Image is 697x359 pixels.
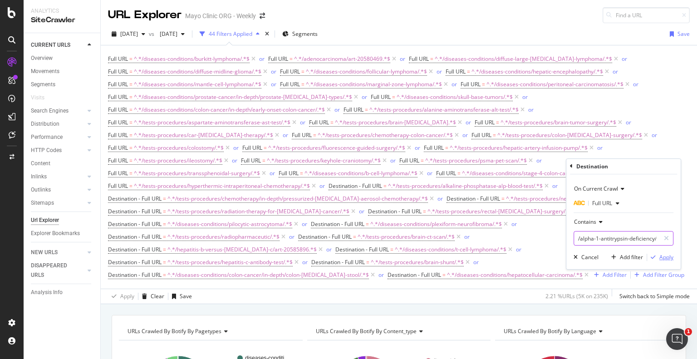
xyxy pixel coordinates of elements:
[457,169,461,177] span: =
[271,68,276,75] div: or
[366,258,369,266] span: =
[301,80,304,88] span: =
[31,172,85,182] a: Inlinks
[359,207,364,215] div: or
[467,68,470,75] span: =
[283,131,288,139] button: or
[31,261,85,280] a: DISAPPEARED URLS
[31,106,85,116] a: Search Engines
[31,67,59,76] div: Movements
[163,195,166,202] span: =
[447,269,583,281] span: ^.*/diseases-conditions/hepatocellular-carcinoma/.*$
[108,144,128,152] span: Full URL
[31,93,54,103] a: Visits
[134,103,325,116] span: ^.*/diseases-conditions/colon-cancer/in-depth/early-onset-colon-cancer/.*$
[267,154,381,167] span: ^.*/tests-procedures/keyhole-craniotomy/.*$
[504,327,596,335] span: URLs Crawled By Botify By language
[120,292,134,300] div: Apply
[108,27,149,41] button: [DATE]
[473,258,479,266] div: or
[631,270,684,280] button: Add Filter Group
[506,192,617,205] span: ^.*/tests-procedures/neurological-exam/.*$
[383,182,387,190] span: =
[446,68,466,75] span: Full URL
[516,246,521,253] div: or
[163,207,166,215] span: =
[466,118,471,127] button: or
[400,54,405,63] button: or
[129,93,133,101] span: =
[388,180,543,192] span: ^.*/tests-procedures/alkaline-phosphatase-alp-blood-test/.*$
[552,182,558,190] div: or
[31,93,44,103] div: Visits
[294,53,390,65] span: ^.*/adenocarcinoma/art-20580469.*$
[306,65,427,78] span: ^.*/diseases-conditions/follicular-lymphoma/.*$
[292,131,312,139] span: Full URL
[370,218,502,231] span: ^.*/diseases-conditions/plexiform-neurofibroma/.*$
[149,30,156,38] span: vs
[442,271,446,279] span: =
[134,78,261,91] span: ^.*/diseases-conditions/mantle-cell-lymphoma/.*$
[129,68,133,75] span: =
[633,80,638,88] div: or
[528,105,534,114] button: or
[168,289,192,304] button: Save
[395,243,506,256] span: ^.*/diseases-conditions/t-cell-lymphoma/.*$
[31,198,54,208] div: Sitemaps
[167,205,349,218] span: ^.*/tests-procedures/radiation-therapy-for-[MEDICAL_DATA]-cancer/.*$
[134,129,273,142] span: ^.*/tests-procedures/car-[MEDICAL_DATA]-therapy/.*$
[437,195,443,202] div: or
[31,80,55,89] div: Segments
[233,143,239,152] button: or
[108,207,162,215] span: Destination - Full URL
[120,30,138,38] span: 2025 Sep. 3rd
[271,80,276,89] button: or
[301,68,304,75] span: =
[300,118,305,127] button: or
[427,169,432,177] button: or
[399,157,419,164] span: Full URL
[493,131,496,139] span: =
[264,144,267,152] span: =
[31,248,58,257] div: NEW URLS
[353,233,356,241] span: =
[427,205,573,218] span: ^.*/tests-procedures/rectal-[MEDICAL_DATA]-surgery/.*$
[475,118,495,126] span: Full URL
[536,157,542,164] div: or
[196,27,263,41] button: 44 Filters Applied
[597,144,603,152] div: or
[108,182,128,190] span: Full URL
[369,103,519,116] span: ^.*/tests-procedures/alanine-aminotransferase-alt-test/.*$
[603,7,690,23] input: Find a URL
[31,185,51,195] div: Outlinks
[241,157,261,164] span: Full URL
[167,231,280,243] span: ^.*/tests-procedures/radiopharmaceutic/.*$
[31,106,69,116] div: Search Engines
[362,93,367,101] div: or
[437,194,443,203] button: or
[108,169,128,177] span: Full URL
[516,245,521,254] button: or
[496,118,499,126] span: =
[108,157,128,164] span: Full URL
[344,106,363,113] span: Full URL
[378,270,384,279] button: or
[108,195,162,202] span: Destination - Full URL
[536,156,542,165] button: or
[633,80,638,89] button: or
[302,220,307,228] button: or
[366,220,369,228] span: =
[300,169,303,177] span: =
[31,67,94,76] a: Movements
[462,131,468,139] div: or
[292,30,318,38] span: Segments
[622,54,627,63] button: or
[437,68,442,75] div: or
[306,78,442,91] span: ^.*/diseases-conditions/marginal-zone-lymphoma/.*$
[371,93,391,101] span: Full URL
[108,233,162,241] span: Destination - Full URL
[108,271,162,279] span: Destination - Full URL
[134,65,261,78] span: ^.*/diseases-conditions/diffuse-midline-glioma/.*$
